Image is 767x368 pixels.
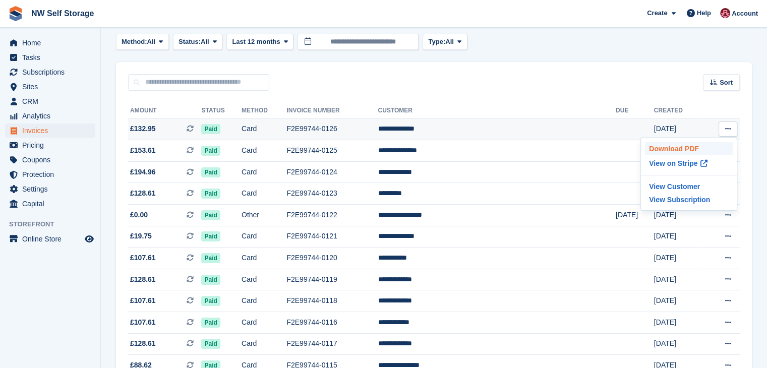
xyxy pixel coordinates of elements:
span: Paid [201,167,220,177]
td: F2E99744-0118 [286,290,378,312]
a: menu [5,124,95,138]
span: Last 12 months [232,37,280,47]
span: Paid [201,318,220,328]
span: £128.61 [130,188,156,199]
span: Invoices [22,124,83,138]
button: Status: All [173,34,222,50]
th: Amount [128,103,201,119]
a: Download PDF [645,142,733,155]
a: menu [5,50,95,65]
span: Pricing [22,138,83,152]
th: Invoice Number [286,103,378,119]
td: Card [242,161,286,183]
span: Method: [122,37,147,47]
td: [DATE] [654,333,703,355]
a: Preview store [83,233,95,245]
span: Online Store [22,232,83,246]
th: Created [654,103,703,119]
a: NW Self Storage [27,5,98,22]
span: Paid [201,189,220,199]
span: Sort [720,78,733,88]
td: F2E99744-0126 [286,118,378,140]
td: F2E99744-0119 [286,269,378,290]
a: View on Stripe [645,155,733,171]
span: All [445,37,454,47]
span: £128.61 [130,274,156,285]
span: Home [22,36,83,50]
span: £107.61 [130,295,156,306]
span: Settings [22,182,83,196]
span: £128.61 [130,338,156,349]
td: [DATE] [654,248,703,269]
td: Card [242,226,286,248]
span: Coupons [22,153,83,167]
span: Account [732,9,758,19]
th: Method [242,103,286,119]
span: Protection [22,167,83,181]
td: F2E99744-0116 [286,312,378,334]
span: Paid [201,296,220,306]
td: F2E99744-0121 [286,226,378,248]
th: Customer [378,103,615,119]
a: menu [5,232,95,246]
a: menu [5,197,95,211]
span: £132.95 [130,124,156,134]
td: Card [242,118,286,140]
td: [DATE] [654,205,703,226]
span: Paid [201,210,220,220]
span: Sites [22,80,83,94]
a: menu [5,138,95,152]
span: Capital [22,197,83,211]
a: menu [5,36,95,50]
span: Paid [201,253,220,263]
a: View Customer [645,180,733,193]
td: F2E99744-0122 [286,205,378,226]
a: menu [5,167,95,181]
td: [DATE] [654,118,703,140]
span: All [147,37,156,47]
a: View Subscription [645,193,733,206]
span: Subscriptions [22,65,83,79]
span: Storefront [9,219,100,229]
span: Paid [201,146,220,156]
span: £153.61 [130,145,156,156]
span: £107.61 [130,317,156,328]
td: F2E99744-0120 [286,248,378,269]
td: Card [242,248,286,269]
span: Tasks [22,50,83,65]
button: Method: All [116,34,169,50]
th: Due [616,103,654,119]
span: £0.00 [130,210,148,220]
span: CRM [22,94,83,108]
span: All [201,37,209,47]
a: menu [5,80,95,94]
td: Card [242,140,286,162]
span: £194.96 [130,167,156,177]
span: Paid [201,231,220,241]
a: menu [5,182,95,196]
td: F2E99744-0125 [286,140,378,162]
td: F2E99744-0123 [286,183,378,205]
span: Type: [428,37,445,47]
span: Analytics [22,109,83,123]
td: Card [242,333,286,355]
span: Paid [201,124,220,134]
td: F2E99744-0124 [286,161,378,183]
td: Card [242,269,286,290]
span: Paid [201,275,220,285]
td: [DATE] [654,290,703,312]
button: Type: All [423,34,467,50]
td: Other [242,205,286,226]
a: menu [5,153,95,167]
td: [DATE] [654,269,703,290]
a: menu [5,94,95,108]
td: Card [242,183,286,205]
a: menu [5,109,95,123]
td: Card [242,312,286,334]
th: Status [201,103,241,119]
span: Help [697,8,711,18]
td: [DATE] [654,226,703,248]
